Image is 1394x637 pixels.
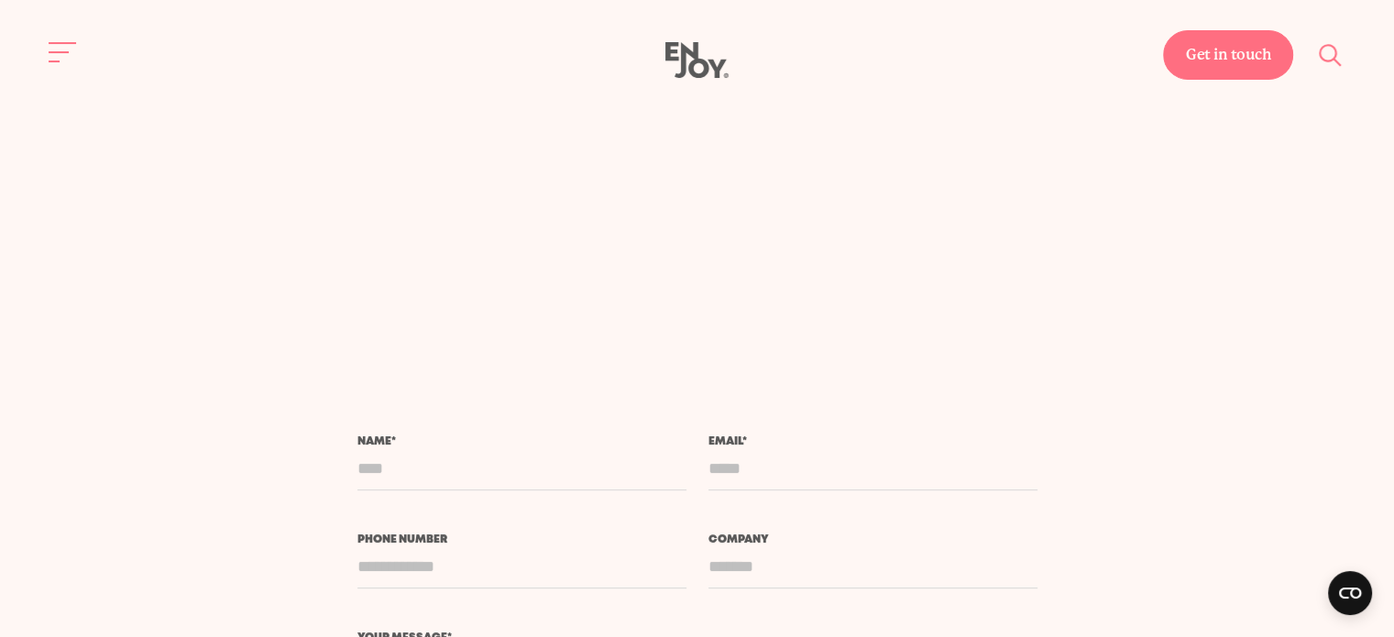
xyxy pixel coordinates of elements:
[357,436,686,447] label: Name
[708,436,1037,447] label: Email
[708,534,1037,545] label: Company
[1328,571,1372,615] button: Open CMP widget
[1163,30,1293,80] a: Get in touch
[1312,36,1350,74] button: Site search
[357,534,686,545] label: Phone number
[44,33,82,71] button: Site navigation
